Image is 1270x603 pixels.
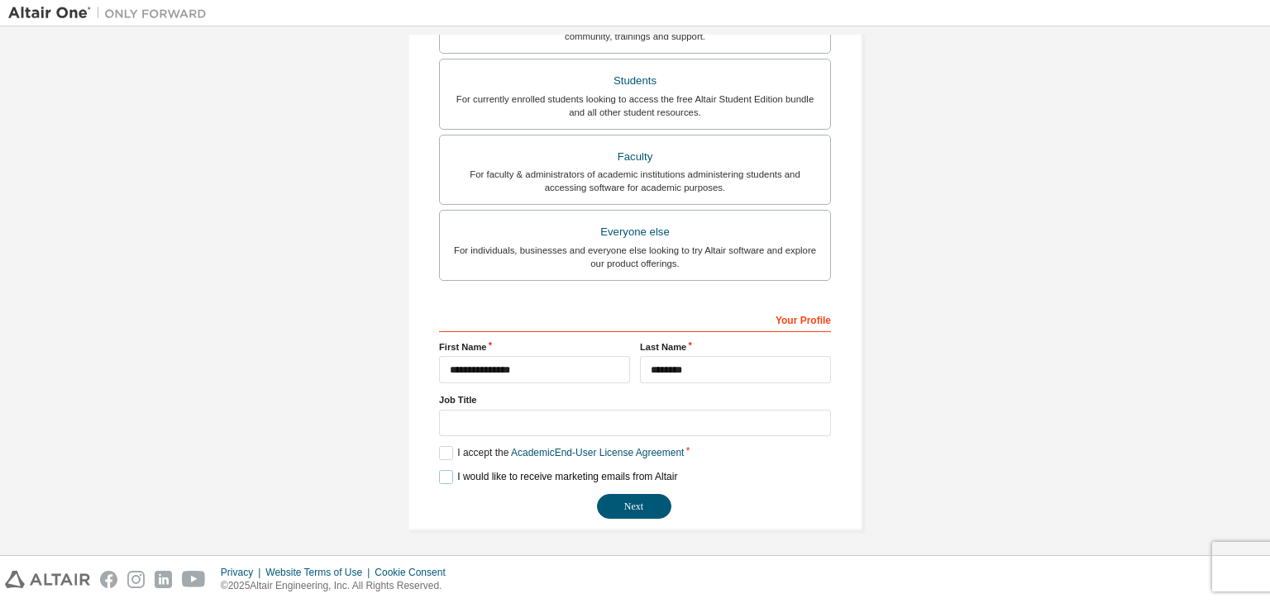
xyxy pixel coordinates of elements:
[597,494,671,519] button: Next
[640,340,831,354] label: Last Name
[439,393,831,406] label: Job Title
[265,566,375,579] div: Website Terms of Use
[450,244,820,270] div: For individuals, businesses and everyone else looking to try Altair software and explore our prod...
[5,571,90,588] img: altair_logo.svg
[450,145,820,169] div: Faculty
[439,340,630,354] label: First Name
[450,93,820,119] div: For currently enrolled students looking to access the free Altair Student Edition bundle and all ...
[221,579,456,593] p: © 2025 Altair Engineering, Inc. All Rights Reserved.
[450,168,820,194] div: For faculty & administrators of academic institutions administering students and accessing softwa...
[439,446,684,460] label: I accept the
[375,566,455,579] div: Cookie Consent
[100,571,117,588] img: facebook.svg
[182,571,206,588] img: youtube.svg
[439,470,677,484] label: I would like to receive marketing emails from Altair
[450,69,820,93] div: Students
[439,306,831,332] div: Your Profile
[127,571,145,588] img: instagram.svg
[8,5,215,21] img: Altair One
[511,447,684,458] a: Academic End-User License Agreement
[221,566,265,579] div: Privacy
[450,221,820,244] div: Everyone else
[155,571,172,588] img: linkedin.svg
